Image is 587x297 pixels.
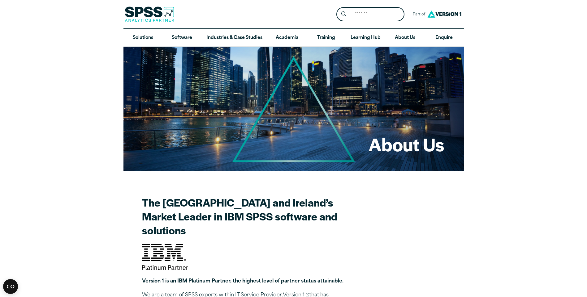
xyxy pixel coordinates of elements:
[341,11,346,17] svg: Search magnifying glass icon
[267,29,306,47] a: Academia
[386,29,425,47] a: About Us
[338,9,349,20] button: Search magnifying glass icon
[306,29,345,47] a: Training
[369,132,444,156] h1: About Us
[123,29,162,47] a: Solutions
[425,29,464,47] a: Enquire
[3,279,18,294] button: Open CMP widget
[336,7,404,22] form: Site Header Search Form
[142,279,343,284] strong: Version 1 is an IBM Platinum Partner, the highest level of partner status attainable.
[346,29,386,47] a: Learning Hub
[142,244,188,272] img: IBM Platinum Partner Logo
[201,29,267,47] a: Industries & Case Studies
[162,29,201,47] a: Software
[142,195,348,237] h2: The [GEOGRAPHIC_DATA] and Ireland’s Market Leader in IBM SPSS software and solutions
[426,8,463,20] img: Version1 Logo
[409,10,426,19] span: Part of
[125,6,174,22] img: SPSS Analytics Partner
[123,29,464,47] nav: Desktop version of site main menu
